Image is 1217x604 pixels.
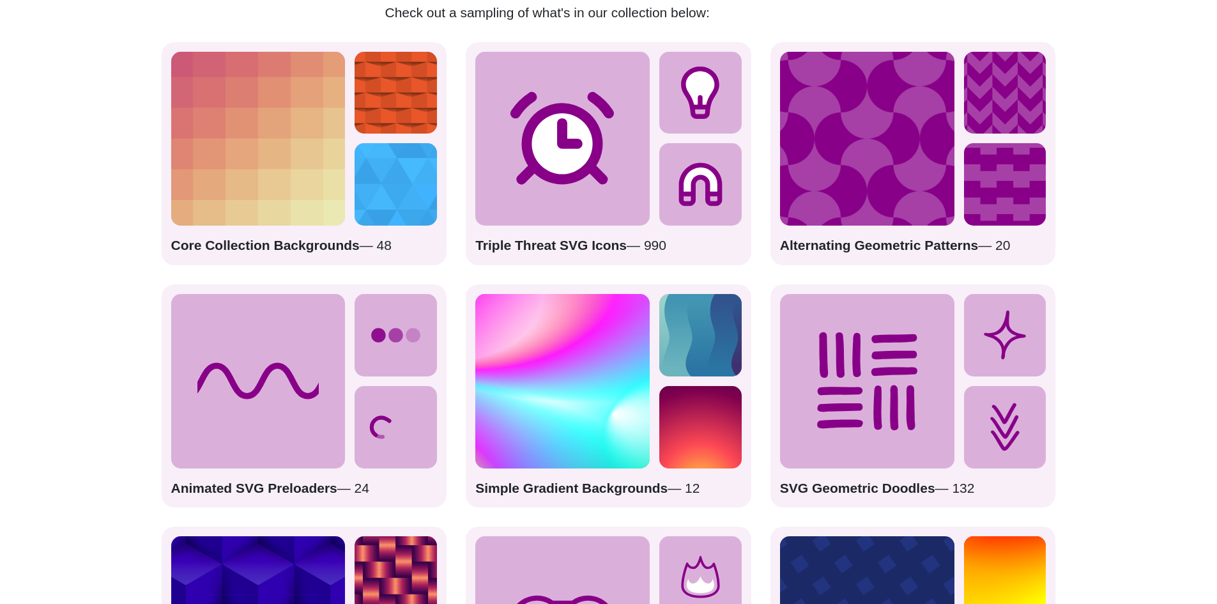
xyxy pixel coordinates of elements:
img: colorful radial mesh gradient rainbow [475,294,650,468]
strong: Triple Threat SVG Icons [475,238,627,252]
strong: Animated SVG Preloaders [171,481,337,495]
strong: Core Collection Backgrounds [171,238,360,252]
img: purple zig zag zipper pattern [964,143,1046,226]
img: glowing yellow warming the purple vector sky [659,386,742,468]
strong: Simple Gradient Backgrounds [475,481,668,495]
img: triangles in various blue shades background [355,143,437,226]
strong: Alternating Geometric Patterns [780,238,978,252]
p: — 990 [475,235,742,256]
p: — 132 [780,478,1046,499]
p: — 20 [780,235,1046,256]
img: orange repeating pattern of alternating raised tiles [355,52,437,134]
img: grid of squares pink blending into yellow [171,52,346,226]
p: — 48 [171,235,438,256]
p: — 12 [475,478,742,499]
img: Purple alternating chevron pattern [964,52,1046,134]
img: alternating gradient chain from purple to green [659,294,742,376]
img: purple mushroom cap design pattern [780,52,954,226]
p: — 24 [171,478,438,499]
strong: SVG Geometric Doodles [780,481,935,495]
